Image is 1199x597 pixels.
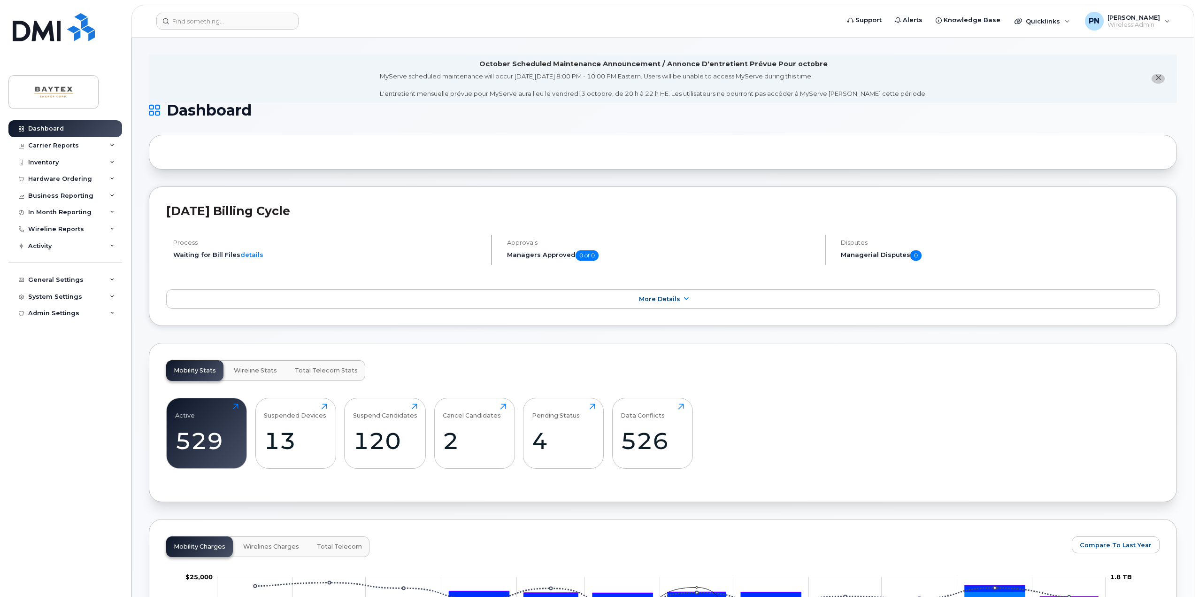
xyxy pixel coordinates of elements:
[532,427,595,455] div: 4
[264,427,327,455] div: 13
[175,427,238,455] div: 529
[353,403,417,464] a: Suspend Candidates120
[1080,541,1152,550] span: Compare To Last Year
[576,250,599,261] span: 0 of 0
[443,403,501,419] div: Cancel Candidates
[1110,573,1132,581] tspan: 1.8 TB
[353,427,417,455] div: 120
[507,239,817,246] h4: Approvals
[175,403,238,464] a: Active529
[240,251,263,258] a: details
[910,250,922,261] span: 0
[264,403,327,464] a: Suspended Devices13
[380,72,927,98] div: MyServe scheduled maintenance will occur [DATE][DATE] 8:00 PM - 10:00 PM Eastern. Users will be u...
[621,427,684,455] div: 526
[621,403,665,419] div: Data Conflicts
[185,573,213,581] tspan: $25,000
[295,367,358,374] span: Total Telecom Stats
[353,403,417,419] div: Suspend Candidates
[639,295,680,302] span: More Details
[1152,74,1165,84] button: close notification
[507,250,817,261] h5: Managers Approved
[175,403,195,419] div: Active
[1072,536,1160,553] button: Compare To Last Year
[167,103,252,117] span: Dashboard
[841,239,1160,246] h4: Disputes
[532,403,580,419] div: Pending Status
[841,250,1160,261] h5: Managerial Disputes
[443,427,506,455] div: 2
[264,403,326,419] div: Suspended Devices
[621,403,684,464] a: Data Conflicts526
[166,204,1160,218] h2: [DATE] Billing Cycle
[234,367,277,374] span: Wireline Stats
[443,403,506,464] a: Cancel Candidates2
[317,543,362,550] span: Total Telecom
[532,403,595,464] a: Pending Status4
[173,239,483,246] h4: Process
[173,250,483,259] li: Waiting for Bill Files
[243,543,299,550] span: Wirelines Charges
[185,573,213,581] g: $0
[479,59,828,69] div: October Scheduled Maintenance Announcement / Annonce D'entretient Prévue Pour octobre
